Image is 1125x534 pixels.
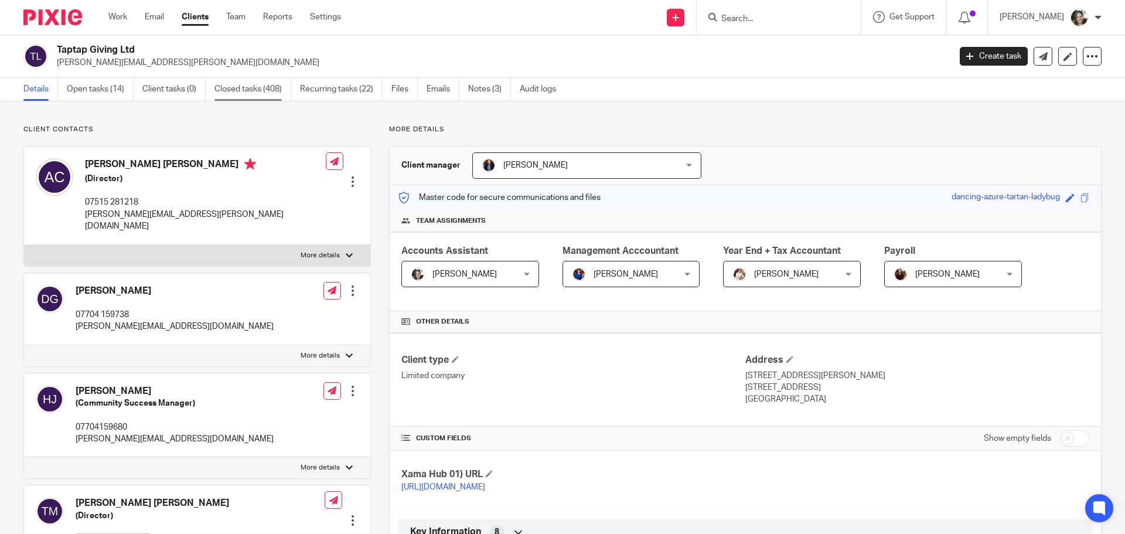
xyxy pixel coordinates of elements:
[894,267,908,281] img: MaxAcc_Sep21_ElliDeanPhoto_030.jpg
[36,385,64,413] img: svg%3E
[401,354,745,366] h4: Client type
[889,13,935,21] span: Get Support
[398,192,601,203] p: Master code for secure communications and files
[226,11,246,23] a: Team
[745,370,1089,382] p: [STREET_ADDRESS][PERSON_NAME]
[67,78,134,101] a: Open tasks (14)
[76,433,274,445] p: [PERSON_NAME][EMAIL_ADDRESS][DOMAIN_NAME]
[984,433,1051,444] label: Show empty fields
[952,191,1060,205] div: dancing-azure-tartan-ladybug
[85,158,326,173] h4: [PERSON_NAME] [PERSON_NAME]
[76,385,274,397] h4: [PERSON_NAME]
[915,270,980,278] span: [PERSON_NAME]
[401,370,745,382] p: Limited company
[76,497,325,509] h4: [PERSON_NAME] [PERSON_NAME]
[745,354,1089,366] h4: Address
[720,14,826,25] input: Search
[301,463,340,472] p: More details
[754,270,819,278] span: [PERSON_NAME]
[401,434,745,443] h4: CUSTOM FIELDS
[572,267,586,281] img: Nicole.jpeg
[745,393,1089,405] p: [GEOGRAPHIC_DATA]
[301,351,340,360] p: More details
[723,246,841,256] span: Year End + Tax Accountant
[57,57,942,69] p: [PERSON_NAME][EMAIL_ADDRESS][PERSON_NAME][DOMAIN_NAME]
[884,246,915,256] span: Payroll
[263,11,292,23] a: Reports
[76,421,274,433] p: 07704159680
[745,382,1089,393] p: [STREET_ADDRESS]
[1070,8,1089,27] img: barbara-raine-.jpg
[85,209,326,233] p: [PERSON_NAME][EMAIL_ADDRESS][PERSON_NAME][DOMAIN_NAME]
[23,44,48,69] img: svg%3E
[214,78,291,101] a: Closed tasks (408)
[427,78,459,101] a: Emails
[482,158,496,172] img: martin-hickman.jpg
[36,158,73,196] img: svg%3E
[416,317,469,326] span: Other details
[142,78,206,101] a: Client tasks (0)
[244,158,256,170] i: Primary
[76,321,274,332] p: [PERSON_NAME][EMAIL_ADDRESS][DOMAIN_NAME]
[416,216,486,226] span: Team assignments
[57,44,765,56] h2: Taptap Giving Ltd
[401,246,488,256] span: Accounts Assistant
[76,397,274,409] h5: (Community Success Manager)
[85,173,326,185] h5: (Director)
[401,159,461,171] h3: Client manager
[520,78,565,101] a: Audit logs
[732,267,746,281] img: Kayleigh%20Henson.jpeg
[562,246,679,256] span: Management Acccountant
[23,125,371,134] p: Client contacts
[36,497,64,525] img: svg%3E
[85,196,326,208] p: 07515 281218
[145,11,164,23] a: Email
[23,78,58,101] a: Details
[389,125,1102,134] p: More details
[432,270,497,278] span: [PERSON_NAME]
[76,285,274,297] h4: [PERSON_NAME]
[468,78,511,101] a: Notes (3)
[23,9,82,25] img: Pixie
[310,11,341,23] a: Settings
[182,11,209,23] a: Clients
[411,267,425,281] img: barbara-raine-.jpg
[401,483,485,491] a: [URL][DOMAIN_NAME]
[301,251,340,260] p: More details
[300,78,383,101] a: Recurring tasks (22)
[76,510,325,522] h5: (Director)
[401,468,745,481] h4: Xama Hub 01) URL
[960,47,1028,66] a: Create task
[76,309,274,321] p: 07704 159738
[1000,11,1064,23] p: [PERSON_NAME]
[503,161,568,169] span: [PERSON_NAME]
[108,11,127,23] a: Work
[391,78,418,101] a: Files
[36,285,64,313] img: svg%3E
[594,270,658,278] span: [PERSON_NAME]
